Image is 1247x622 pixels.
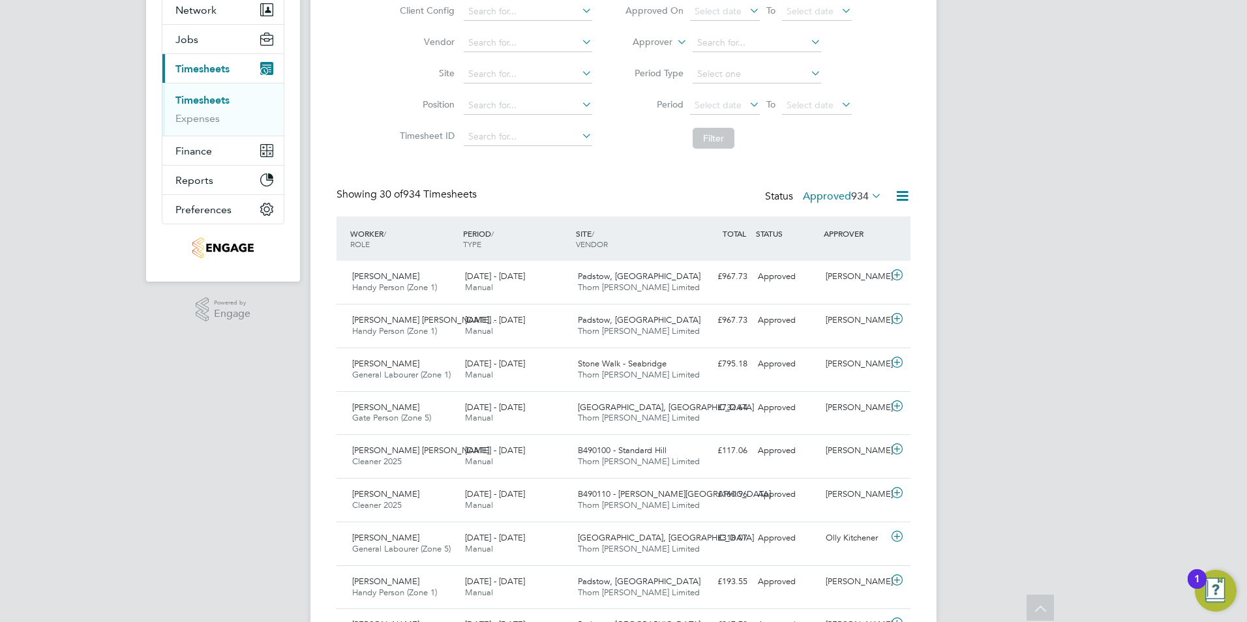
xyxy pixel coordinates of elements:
span: [PERSON_NAME] [352,402,419,413]
span: Finance [175,145,212,157]
span: [DATE] - [DATE] [465,488,525,499]
span: TYPE [463,239,481,249]
span: Handy Person (Zone 1) [352,325,437,336]
span: Manual [465,282,493,293]
button: Reports [162,166,284,194]
span: Gate Person (Zone 5) [352,412,431,423]
div: SITE [573,222,685,256]
span: [DATE] - [DATE] [465,271,525,282]
span: Jobs [175,33,198,46]
div: Approved [753,266,820,288]
span: Handy Person (Zone 1) [352,587,437,598]
button: Filter [693,128,734,149]
span: [PERSON_NAME] [352,576,419,587]
span: 934 [851,190,869,203]
span: Manual [465,499,493,511]
span: Cleaner 2025 [352,499,402,511]
div: £967.73 [685,266,753,288]
div: APPROVER [820,222,888,245]
label: Client Config [396,5,455,16]
span: [DATE] - [DATE] [465,314,525,325]
span: Thorn [PERSON_NAME] Limited [578,369,700,380]
div: Approved [753,397,820,419]
div: Approved [753,353,820,375]
span: [PERSON_NAME] [352,271,419,282]
span: Padstow, [GEOGRAPHIC_DATA] [578,271,700,282]
img: thornbaker-logo-retina.png [192,237,253,258]
span: Select date [787,5,834,17]
span: Select date [787,99,834,111]
span: / [383,228,386,239]
button: Jobs [162,25,284,53]
div: PERIOD [460,222,573,256]
div: [PERSON_NAME] [820,353,888,375]
label: Vendor [396,36,455,48]
a: Timesheets [175,94,230,106]
span: Cleaner 2025 [352,456,402,467]
span: Manual [465,587,493,598]
span: Padstow, [GEOGRAPHIC_DATA] [578,314,700,325]
input: Search for... [464,3,592,21]
input: Search for... [693,34,821,52]
div: [PERSON_NAME] [820,571,888,593]
span: Engage [214,308,250,319]
div: STATUS [753,222,820,245]
span: Preferences [175,203,232,216]
div: [PERSON_NAME] [820,397,888,419]
span: Powered by [214,297,250,308]
span: Stone Walk - Seabridge [578,358,667,369]
span: [GEOGRAPHIC_DATA], [GEOGRAPHIC_DATA] [578,532,754,543]
div: [PERSON_NAME] [820,310,888,331]
input: Search for... [464,65,592,83]
label: Approved [803,190,882,203]
div: Olly Kitchener [820,527,888,549]
label: Site [396,67,455,79]
span: 30 of [380,188,403,201]
span: [DATE] - [DATE] [465,576,525,587]
input: Select one [693,65,821,83]
span: [PERSON_NAME] [PERSON_NAME]… [352,314,498,325]
div: Approved [753,527,820,549]
span: Network [175,4,217,16]
div: Timesheets [162,83,284,136]
span: Thorn [PERSON_NAME] Limited [578,456,700,467]
a: Expenses [175,112,220,125]
span: General Labourer (Zone 5) [352,543,451,554]
span: Manual [465,543,493,554]
div: Showing [337,188,479,201]
div: [PERSON_NAME] [820,484,888,505]
span: Thorn [PERSON_NAME] Limited [578,587,700,598]
label: Period Type [625,67,684,79]
div: 1 [1194,579,1200,596]
span: ROLE [350,239,370,249]
input: Search for... [464,34,592,52]
span: To [762,2,779,19]
span: [DATE] - [DATE] [465,402,525,413]
span: Handy Person (Zone 1) [352,282,437,293]
span: Manual [465,325,493,336]
div: [PERSON_NAME] [820,440,888,462]
div: £318.07 [685,527,753,549]
span: Thorn [PERSON_NAME] Limited [578,412,700,423]
input: Search for... [464,128,592,146]
div: WORKER [347,222,460,256]
div: £732.64 [685,397,753,419]
span: Manual [465,456,493,467]
a: Powered byEngage [196,297,251,322]
button: Open Resource Center, 1 new notification [1195,570,1237,612]
span: [DATE] - [DATE] [465,532,525,543]
span: Select date [695,5,742,17]
label: Approved On [625,5,684,16]
span: [PERSON_NAME] [PERSON_NAME] [352,445,489,456]
button: Finance [162,136,284,165]
a: Go to home page [162,237,284,258]
span: [DATE] - [DATE] [465,445,525,456]
span: To [762,96,779,113]
span: [GEOGRAPHIC_DATA], [GEOGRAPHIC_DATA] [578,402,754,413]
div: Approved [753,310,820,331]
div: Approved [753,571,820,593]
button: Preferences [162,195,284,224]
span: [PERSON_NAME] [352,488,419,499]
span: Select date [695,99,742,111]
span: B490110 - [PERSON_NAME][GEOGRAPHIC_DATA] [578,488,771,499]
